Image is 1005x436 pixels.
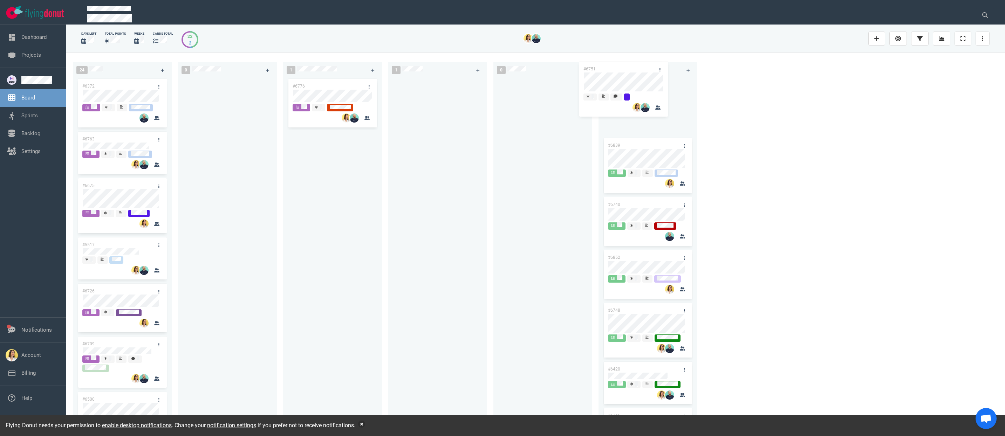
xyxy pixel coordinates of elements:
[139,374,149,383] img: 26
[139,219,149,228] img: 26
[665,232,674,241] img: 26
[82,242,95,247] a: #5517
[187,40,192,46] div: 2
[608,202,620,207] a: #6740
[532,34,541,43] img: 26
[608,143,620,148] a: #6839
[21,95,35,101] a: Board
[665,344,674,353] img: 26
[182,66,190,74] span: 0
[187,33,192,40] div: 22
[665,390,674,400] img: 26
[134,32,144,36] div: Weeks
[207,422,256,429] a: notification settings
[82,289,95,293] a: #6726
[21,130,40,137] a: Backlog
[657,390,666,400] img: 26
[21,148,41,154] a: Settings
[25,9,64,19] img: Flying Donut text logo
[139,160,149,169] img: 26
[102,422,172,429] a: enable desktop notifications
[392,66,401,74] span: 1
[665,179,674,188] img: 26
[287,66,295,74] span: 1
[139,319,149,328] img: 26
[131,374,141,383] img: 26
[21,327,52,333] a: Notifications
[665,285,674,294] img: 26
[21,395,32,401] a: Help
[976,408,997,429] div: Ouvrir le chat
[342,113,351,123] img: 26
[21,52,41,58] a: Projects
[350,113,359,123] img: 26
[105,32,126,36] div: Total Points
[82,397,95,402] a: #6500
[608,367,620,372] a: #6420
[608,255,620,260] a: #6852
[131,266,141,275] img: 26
[524,34,533,43] img: 26
[497,66,506,74] span: 0
[82,84,95,89] a: #6372
[21,112,38,119] a: Sprints
[82,137,95,141] a: #6763
[293,84,305,89] a: #6776
[81,32,96,36] div: days left
[657,344,666,353] img: 26
[131,160,141,169] img: 26
[172,422,355,429] span: . Change your if you prefer not to receive notifications.
[139,266,149,275] img: 26
[6,422,172,429] span: Flying Donut needs your permission to
[153,32,173,36] div: cards total
[82,341,95,346] a: #6709
[608,413,620,418] a: #6746
[602,66,613,74] span: 22
[21,34,47,40] a: Dashboard
[82,183,95,188] a: #6675
[21,352,41,358] a: Account
[76,66,88,74] span: 24
[21,370,36,376] a: Billing
[139,113,149,123] img: 26
[608,308,620,313] a: #6748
